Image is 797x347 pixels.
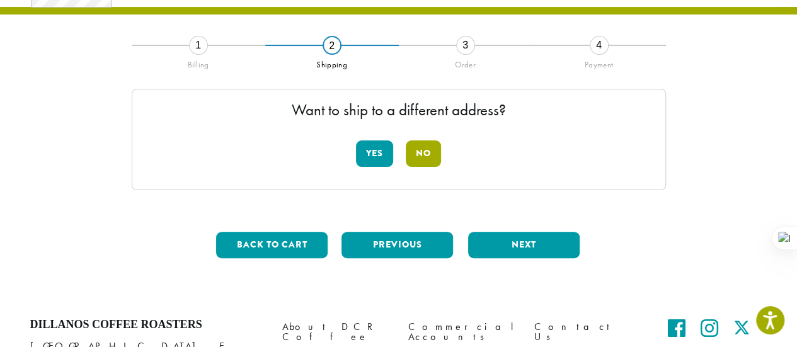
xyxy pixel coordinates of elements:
div: 1 [189,36,208,55]
div: 2 [323,36,341,55]
div: Billing [132,55,265,70]
div: Order [399,55,532,70]
button: Yes [356,140,393,167]
div: Payment [532,55,666,70]
a: Contact Us [534,318,641,345]
h4: Dillanos Coffee Roasters [30,318,263,332]
a: About DCR Coffee [282,318,389,345]
div: 4 [590,36,609,55]
a: Commercial Accounts [408,318,515,345]
button: Next [468,232,580,258]
div: 3 [456,36,475,55]
p: Want to ship to a different address? [145,102,653,118]
div: Shipping [265,55,399,70]
button: Back to cart [216,232,328,258]
button: No [406,140,441,167]
button: Previous [341,232,453,258]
